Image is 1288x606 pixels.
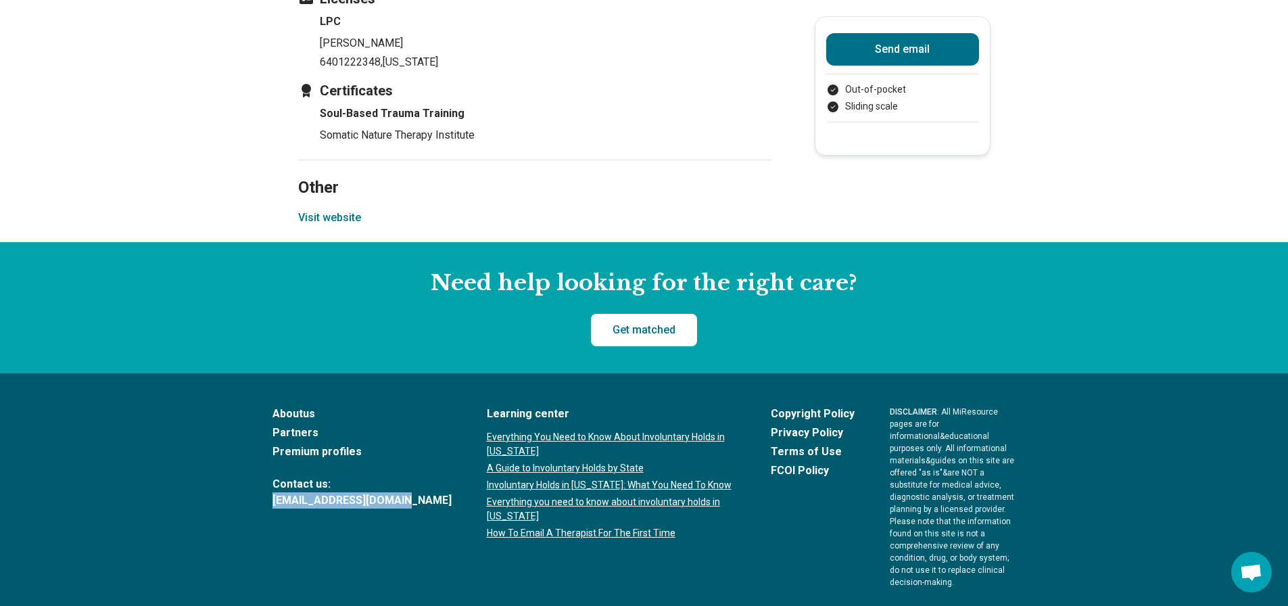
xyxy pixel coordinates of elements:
[771,406,855,422] a: Copyright Policy
[771,425,855,441] a: Privacy Policy
[771,463,855,479] a: FCOI Policy
[320,127,771,143] p: Somatic Nature Therapy Institute
[826,83,979,97] li: Out-of-pocket
[272,425,452,441] a: Partners
[487,526,736,540] a: How To Email A Therapist For The First Time
[298,144,771,200] h2: Other
[1231,552,1272,592] div: Open chat
[320,35,771,51] p: [PERSON_NAME]
[487,461,736,475] a: A Guide to Involuntary Holds by State
[890,406,1016,588] p: : All MiResource pages are for informational & educational purposes only. All informational mater...
[771,444,855,460] a: Terms of Use
[272,476,452,492] span: Contact us:
[487,406,736,422] a: Learning center
[320,54,771,70] p: 6401222348
[890,407,937,417] span: DISCLAIMER
[826,83,979,114] ul: Payment options
[11,269,1277,298] h2: Need help looking for the right care?
[272,444,452,460] a: Premium profiles
[272,492,452,509] a: [EMAIL_ADDRESS][DOMAIN_NAME]
[487,495,736,523] a: Everything you need to know about involuntary holds in [US_STATE]
[487,430,736,459] a: Everything You Need to Know About Involuntary Holds in [US_STATE]
[272,406,452,422] a: Aboutus
[826,33,979,66] button: Send email
[826,99,979,114] li: Sliding scale
[487,478,736,492] a: Involuntary Holds in [US_STATE]: What You Need To Know
[381,55,438,68] span: , [US_STATE]
[298,210,361,226] button: Visit website
[591,314,697,346] a: Get matched
[298,81,771,100] h3: Certificates
[320,14,771,30] h4: LPC
[320,106,771,122] h4: Soul-Based Trauma Training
